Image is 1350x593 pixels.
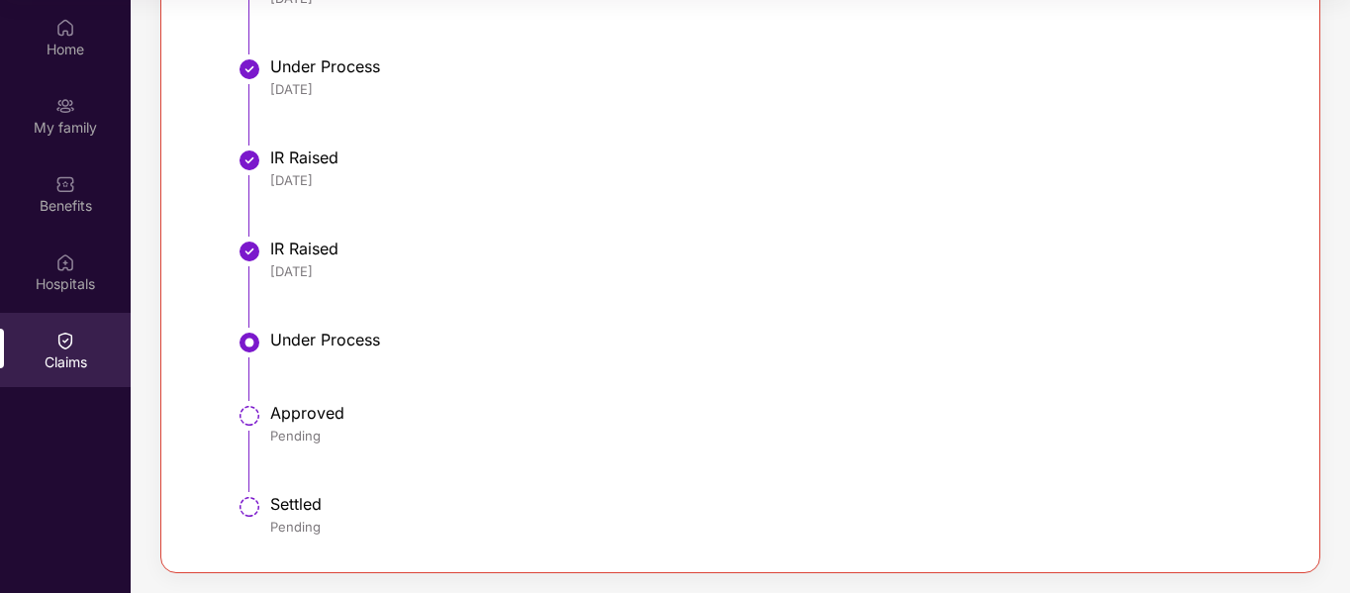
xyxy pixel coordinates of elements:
div: Under Process [270,330,1276,349]
img: svg+xml;base64,PHN2ZyBpZD0iQ2xhaW0iIHhtbG5zPSJodHRwOi8vd3d3LnczLm9yZy8yMDAwL3N2ZyIgd2lkdGg9IjIwIi... [55,331,75,350]
div: Pending [270,427,1276,445]
div: IR Raised [270,239,1276,258]
img: svg+xml;base64,PHN2ZyBpZD0iSG9zcGl0YWxzIiB4bWxucz0iaHR0cDovL3d3dy53My5vcmcvMjAwMC9zdmciIHdpZHRoPS... [55,252,75,272]
div: Under Process [270,56,1276,76]
img: svg+xml;base64,PHN2ZyBpZD0iU3RlcC1BY3RpdmUtMzJ4MzIiIHhtbG5zPSJodHRwOi8vd3d3LnczLm9yZy8yMDAwL3N2Zy... [238,331,261,354]
div: Approved [270,403,1276,423]
div: Settled [270,494,1276,514]
img: svg+xml;base64,PHN2ZyB3aWR0aD0iMjAiIGhlaWdodD0iMjAiIHZpZXdCb3g9IjAgMCAyMCAyMCIgZmlsbD0ibm9uZSIgeG... [55,96,75,116]
img: svg+xml;base64,PHN2ZyBpZD0iU3RlcC1QZW5kaW5nLTMyeDMyIiB4bWxucz0iaHR0cDovL3d3dy53My5vcmcvMjAwMC9zdm... [238,404,261,428]
div: [DATE] [270,80,1276,98]
img: svg+xml;base64,PHN2ZyBpZD0iU3RlcC1Eb25lLTMyeDMyIiB4bWxucz0iaHR0cDovL3d3dy53My5vcmcvMjAwMC9zdmciIH... [238,240,261,263]
img: svg+xml;base64,PHN2ZyBpZD0iU3RlcC1Eb25lLTMyeDMyIiB4bWxucz0iaHR0cDovL3d3dy53My5vcmcvMjAwMC9zdmciIH... [238,57,261,81]
div: Pending [270,518,1276,536]
img: svg+xml;base64,PHN2ZyBpZD0iSG9tZSIgeG1sbnM9Imh0dHA6Ly93d3cudzMub3JnLzIwMDAvc3ZnIiB3aWR0aD0iMjAiIG... [55,18,75,38]
div: [DATE] [270,171,1276,189]
img: svg+xml;base64,PHN2ZyBpZD0iU3RlcC1QZW5kaW5nLTMyeDMyIiB4bWxucz0iaHR0cDovL3d3dy53My5vcmcvMjAwMC9zdm... [238,495,261,519]
img: svg+xml;base64,PHN2ZyBpZD0iQmVuZWZpdHMiIHhtbG5zPSJodHRwOi8vd3d3LnczLm9yZy8yMDAwL3N2ZyIgd2lkdGg9Ij... [55,174,75,194]
div: IR Raised [270,148,1276,167]
img: svg+xml;base64,PHN2ZyBpZD0iU3RlcC1Eb25lLTMyeDMyIiB4bWxucz0iaHR0cDovL3d3dy53My5vcmcvMjAwMC9zdmciIH... [238,148,261,172]
div: [DATE] [270,262,1276,280]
